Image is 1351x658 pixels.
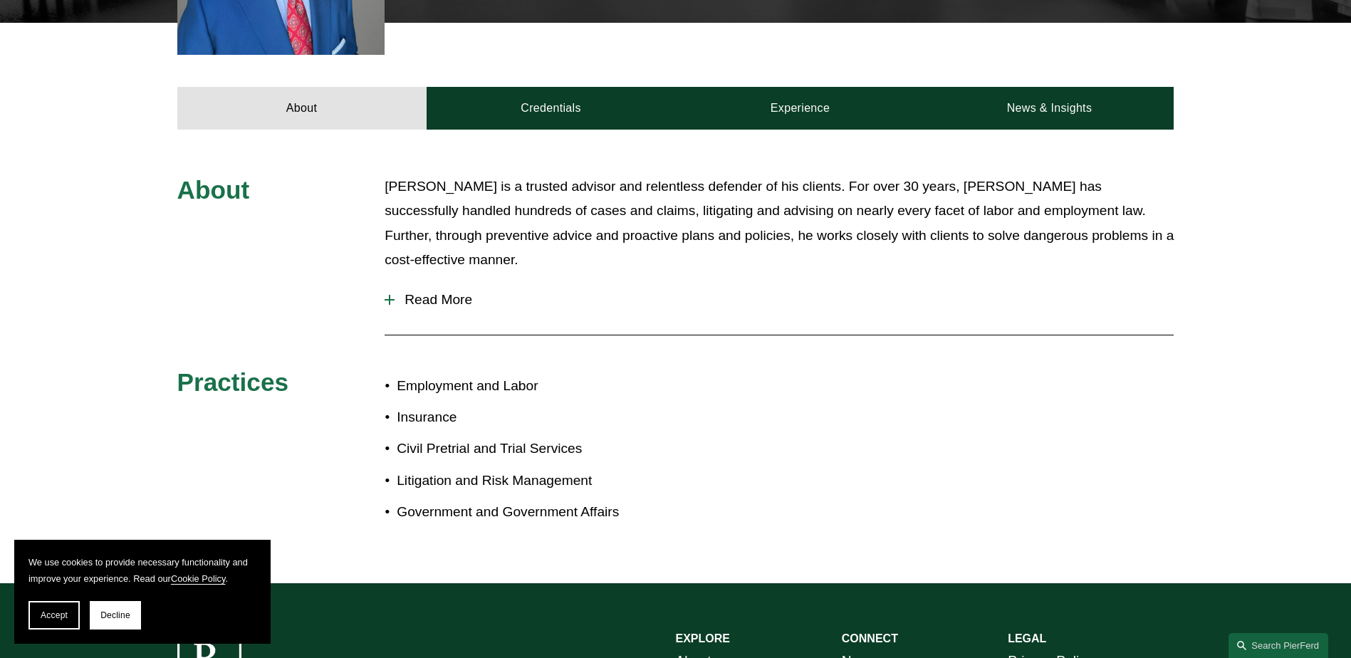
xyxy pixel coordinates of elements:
[385,281,1174,318] button: Read More
[924,87,1174,130] a: News & Insights
[171,573,226,584] a: Cookie Policy
[41,610,68,620] span: Accept
[28,554,256,587] p: We use cookies to provide necessary functionality and improve your experience. Read our .
[90,601,141,630] button: Decline
[1229,633,1328,658] a: Search this site
[177,176,250,204] span: About
[395,292,1174,308] span: Read More
[397,500,675,525] p: Government and Government Affairs
[427,87,676,130] a: Credentials
[100,610,130,620] span: Decline
[1008,632,1046,644] strong: LEGAL
[676,87,925,130] a: Experience
[177,87,427,130] a: About
[397,374,675,399] p: Employment and Labor
[397,437,675,461] p: Civil Pretrial and Trial Services
[397,469,675,493] p: Litigation and Risk Management
[14,540,271,644] section: Cookie banner
[177,368,289,396] span: Practices
[842,632,898,644] strong: CONNECT
[676,632,730,644] strong: EXPLORE
[397,405,675,430] p: Insurance
[28,601,80,630] button: Accept
[385,174,1174,273] p: [PERSON_NAME] is a trusted advisor and relentless defender of his clients. For over 30 years, [PE...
